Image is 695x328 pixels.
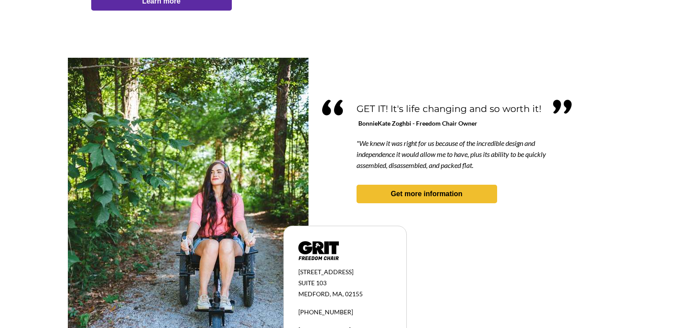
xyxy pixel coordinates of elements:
a: Get more information [357,185,497,203]
input: Get more information [31,213,107,230]
span: SUITE 103 [298,279,327,287]
span: [STREET_ADDRESS] [298,268,353,276]
span: [PHONE_NUMBER] [298,308,353,316]
span: MEDFORD, MA, 02155 [298,290,363,298]
strong: Get more information [391,190,463,198]
span: BonnieKate Zoghbi - Freedom Chair Owner [358,119,477,127]
span: GET IT! It's life changing and so worth it! [357,103,541,114]
span: "We knew it was right for us because of the incredible design and independence it would allow me ... [357,139,546,169]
